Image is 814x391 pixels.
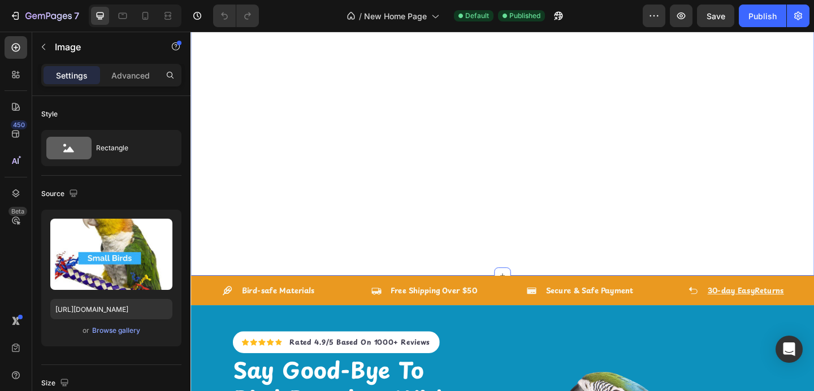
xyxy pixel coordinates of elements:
span: New Home Page [364,10,427,22]
p: Advanced [111,69,150,81]
span: Save [707,11,725,21]
img: preview-image [50,219,172,290]
span: or [83,324,89,337]
div: Rectangle [96,135,165,161]
span: Default [465,11,489,21]
span: Say Good-Bye To [46,350,254,385]
div: Beta [8,207,27,216]
p: 30-day Easy [562,276,646,288]
div: Style [41,109,58,119]
div: 450 [11,120,27,129]
button: Save [697,5,734,27]
p: Secure & Safe Payment [387,276,482,288]
div: Undo/Redo [213,5,259,27]
div: Size [41,376,71,391]
div: Publish [748,10,777,22]
button: Browse gallery [92,325,141,336]
p: Free Shipping Over $50 [218,276,311,288]
iframe: Design area [190,32,814,391]
div: Source [41,186,80,202]
p: Settings [56,69,88,81]
p: 7 [74,9,79,23]
input: https://example.com/image.jpg [50,299,172,319]
div: Browse gallery [92,325,140,336]
span: / [359,10,362,22]
div: Open Intercom Messenger [776,336,803,363]
a: Returns [614,276,646,288]
span: Published [509,11,540,21]
button: 7 [5,5,84,27]
strong: Rated 4.9/5 Based On 1000+ Reviews [107,332,260,343]
p: Image [55,40,151,54]
button: Publish [739,5,786,27]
